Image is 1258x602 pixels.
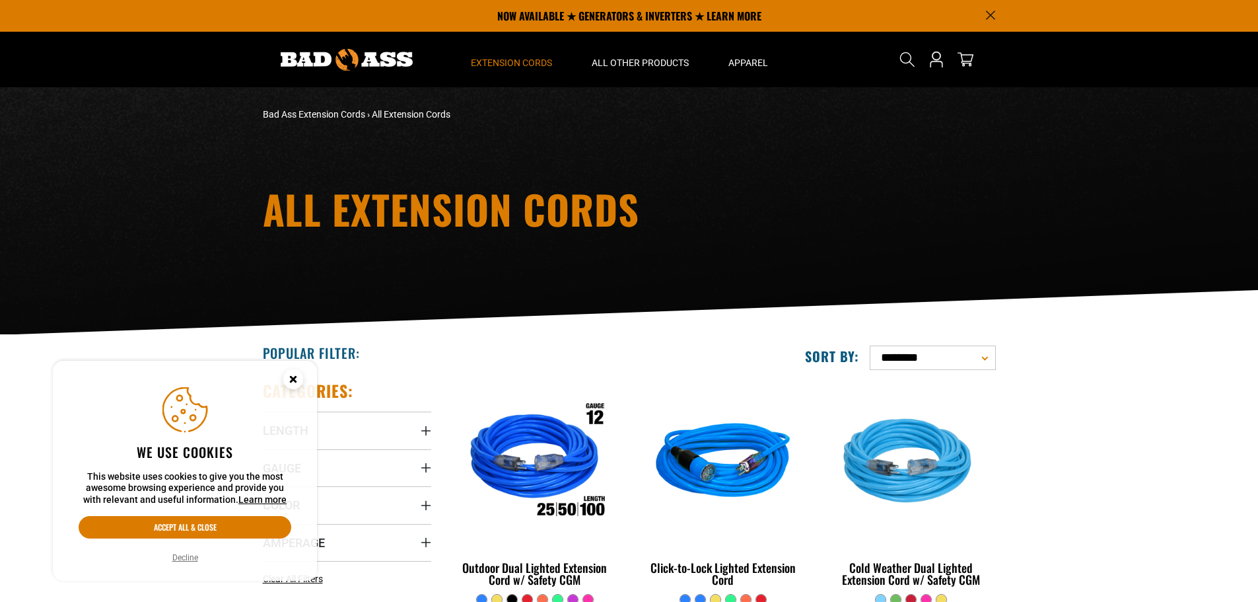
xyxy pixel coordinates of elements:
[367,109,370,120] span: ›
[471,57,552,69] span: Extension Cords
[263,109,365,120] a: Bad Ass Extension Cords
[168,551,202,564] button: Decline
[79,516,291,539] button: Accept all & close
[805,348,859,365] label: Sort by:
[263,524,431,561] summary: Amperage
[281,49,413,71] img: Bad Ass Extension Cords
[263,412,431,449] summary: Length
[79,443,291,461] h2: We use cookies
[451,381,619,593] a: Outdoor Dual Lighted Extension Cord w/ Safety CGM Outdoor Dual Lighted Extension Cord w/ Safety CGM
[451,32,572,87] summary: Extension Cords
[263,486,431,523] summary: Color
[238,494,287,505] a: Learn more
[263,574,323,584] span: Clear All Filters
[372,109,450,120] span: All Extension Cords
[452,387,618,539] img: Outdoor Dual Lighted Extension Cord w/ Safety CGM
[709,32,788,87] summary: Apparel
[828,387,995,539] img: Light Blue
[263,449,431,486] summary: Gauge
[572,32,709,87] summary: All Other Products
[263,344,360,361] h2: Popular Filter:
[592,57,689,69] span: All Other Products
[639,562,807,585] div: Click-to-Lock Lighted Extension Cord
[263,189,745,229] h1: All Extension Cords
[827,381,995,593] a: Light Blue Cold Weather Dual Lighted Extension Cord w/ Safety CGM
[827,562,995,585] div: Cold Weather Dual Lighted Extension Cord w/ Safety CGM
[451,562,619,585] div: Outdoor Dual Lighted Extension Cord w/ Safety CGM
[53,361,317,582] aside: Cookie Consent
[728,57,768,69] span: Apparel
[263,108,745,122] nav: breadcrumbs
[640,387,806,539] img: blue
[897,49,918,70] summary: Search
[639,381,807,593] a: blue Click-to-Lock Lighted Extension Cord
[79,471,291,506] p: This website uses cookies to give you the most awesome browsing experience and provide you with r...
